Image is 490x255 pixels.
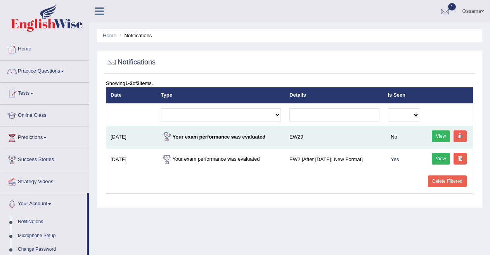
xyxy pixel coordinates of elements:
[388,155,402,163] span: Yes
[289,92,306,98] a: Details
[157,148,286,171] td: Your exam performance was evaluated
[0,149,89,168] a: Success Stories
[161,134,266,140] strong: Your exam performance was evaluated
[14,215,87,229] a: Notifications
[285,148,383,171] td: EW2 [After [DATE]: New Format]
[14,229,87,243] a: Microphone Setup
[0,127,89,146] a: Predictions
[0,61,89,80] a: Practice Questions
[454,130,467,142] a: Delete
[448,3,456,10] span: 1
[0,105,89,124] a: Online Class
[0,193,87,213] a: Your Account
[106,148,157,171] td: [DATE]
[454,153,467,165] a: Delete
[161,92,172,98] a: Type
[137,80,140,86] b: 2
[118,32,152,39] li: Notifications
[103,33,116,38] a: Home
[111,92,121,98] a: Date
[388,92,406,98] a: Is Seen
[432,153,450,165] a: View
[106,57,156,68] h2: Notifications
[0,83,89,102] a: Tests
[428,175,467,187] a: Delete Filtered
[0,38,89,58] a: Home
[388,133,400,141] span: No
[285,126,383,148] td: EW29
[125,80,133,86] b: 1-2
[106,80,473,87] div: Showing of items.
[432,130,450,142] a: View
[0,171,89,191] a: Strategy Videos
[106,126,157,148] td: [DATE]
